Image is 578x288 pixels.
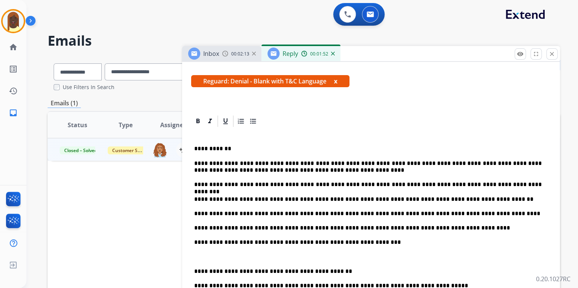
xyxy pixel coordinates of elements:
div: Bold [192,116,204,127]
span: Assignee [160,120,187,129]
span: Customer Support [108,146,157,154]
span: Reply [283,49,298,58]
p: 0.20.1027RC [536,274,570,283]
span: Status [68,120,87,129]
img: agent-avatar [153,142,167,157]
h2: Emails [48,33,560,48]
span: Closed – Solved [60,146,102,154]
div: Bullet List [247,116,259,127]
label: Use Filters In Search [63,83,114,91]
mat-icon: inbox [9,108,18,117]
mat-icon: close [549,51,555,57]
p: Emails (1) [48,99,81,108]
div: Ordered List [235,116,247,127]
mat-icon: remove_red_eye [517,51,524,57]
mat-icon: list_alt [9,65,18,74]
div: Underline [220,116,231,127]
mat-icon: fullscreen [533,51,539,57]
span: Inbox [203,49,219,58]
mat-icon: history [9,86,18,95]
mat-icon: home [9,43,18,52]
div: Italic [204,116,216,127]
span: 00:01:52 [310,51,328,57]
mat-icon: person_add [179,145,188,154]
button: x [334,77,337,86]
img: avatar [3,11,24,32]
span: 00:02:13 [231,51,249,57]
span: Type [119,120,133,129]
span: Reguard: Denial - Blank with T&C Language [191,75,349,87]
